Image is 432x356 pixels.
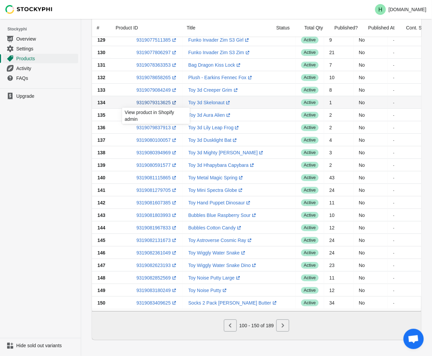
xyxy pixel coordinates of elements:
span: active [301,174,318,181]
small: - [393,213,394,217]
td: 43 [324,171,354,184]
a: 9319082852569(opens a new window) [136,275,177,281]
span: active [301,237,318,244]
span: active [301,274,318,281]
span: Avatar with initials H [375,4,386,15]
span: 149 [97,288,105,293]
small: - [393,175,394,180]
td: No [354,171,388,184]
td: 12 [324,221,354,234]
td: No [354,259,388,271]
span: 133 [97,87,105,93]
small: - [393,238,394,242]
a: Toy 3d Creeper Grim(opens a new window) [188,87,239,93]
a: Toy Mini Spectra Globe(opens a new window) [188,187,244,193]
td: 12 [324,284,354,296]
a: 9319081967833(opens a new window) [136,225,177,230]
nav: Pagination [224,317,290,332]
a: FAQs [3,73,78,83]
small: - [393,225,394,230]
span: 130 [97,50,105,55]
a: Activity [3,63,78,73]
button: Avatar with initials H[DOMAIN_NAME] [372,3,429,16]
small: - [393,125,394,130]
span: active [301,299,318,306]
span: Upgrade [16,93,77,99]
a: Toy 3d Aura Alien(opens a new window) [188,112,232,118]
td: No [354,59,388,71]
text: H [379,7,383,13]
a: Toy Hand Puppet Dinosaur(opens a new window) [188,200,252,205]
a: Socks 2 Pack [PERSON_NAME] Butter(opens a new window) [188,300,278,306]
span: active [301,162,318,169]
td: No [354,234,388,246]
span: 143 [97,213,105,218]
span: 129 [97,37,105,43]
small: - [393,88,394,92]
div: Product ID [110,19,181,37]
a: 9319080100057(opens a new window) [136,137,177,143]
small: - [393,301,394,305]
div: Open chat [404,329,424,349]
span: active [301,99,318,106]
span: 131 [97,62,105,68]
div: Title [181,19,271,37]
td: No [354,221,388,234]
a: Settings [3,44,78,53]
span: active [301,37,318,43]
td: No [354,196,388,209]
span: 137 [97,137,105,143]
span: 138 [97,150,105,155]
span: Products [16,55,77,62]
td: 11 [324,271,354,284]
span: 135 [97,112,105,118]
span: active [301,137,318,143]
a: 9319078658265(opens a new window) [136,75,177,80]
div: Published At [363,19,401,37]
a: Toy 3d Mighty [PERSON_NAME](opens a new window) [188,150,265,155]
small: - [393,250,394,255]
td: No [354,246,388,259]
span: Activity [16,65,77,72]
td: No [354,84,388,96]
td: No [354,284,388,296]
td: 34 [324,296,354,309]
span: active [301,199,318,206]
a: Toy 3d Dusklight Bat(opens a new window) [188,137,238,143]
span: active [301,262,318,269]
a: Overview [3,34,78,44]
span: Stockyphi [7,26,81,32]
a: Products [3,53,78,63]
span: active [301,62,318,68]
a: Bubbles Blue Raspberry Sour(opens a new window) [188,213,257,218]
td: 2 [324,109,354,121]
span: Overview [16,36,77,42]
span: active [301,124,318,131]
span: active [301,224,318,231]
td: No [354,209,388,221]
a: Toy 3d Skelonaut(opens a new window) [188,100,231,105]
a: 9319080591577(opens a new window) [136,162,177,168]
small: - [393,63,394,67]
span: 139 [97,162,105,168]
td: No [354,134,388,146]
span: Settings [16,45,77,52]
a: 9319077511385(opens a new window) [136,37,177,43]
a: Upgrade [3,91,78,101]
td: No [354,34,388,46]
td: No [354,96,388,109]
td: 24 [324,246,354,259]
td: 11 [324,196,354,209]
a: 9319081607385(opens a new window) [136,200,177,205]
td: 10 [324,209,354,221]
span: 147 [97,263,105,268]
a: Toy Noise Putty(opens a new window) [188,288,228,293]
td: No [354,159,388,171]
td: No [354,184,388,196]
a: Toy 3d Hhapybara Capybara(opens a new window) [188,162,255,168]
a: 9319080394969(opens a new window) [136,150,177,155]
small: - [393,163,394,167]
span: active [301,149,318,156]
small: - [393,263,394,267]
a: 9319082623193(opens a new window) [136,263,177,268]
